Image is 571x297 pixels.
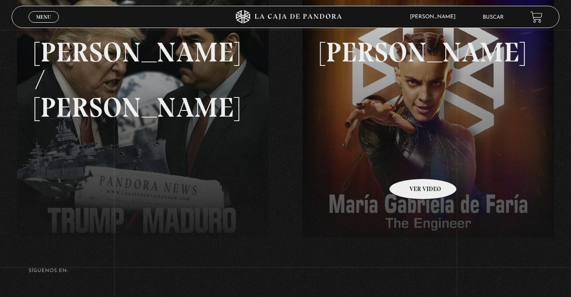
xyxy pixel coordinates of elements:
[33,22,54,28] span: Cerrar
[29,269,542,273] h4: SÍguenos en:
[405,14,464,20] span: [PERSON_NAME]
[36,14,51,20] span: Menu
[483,15,504,20] a: Buscar
[530,11,542,23] a: View your shopping cart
